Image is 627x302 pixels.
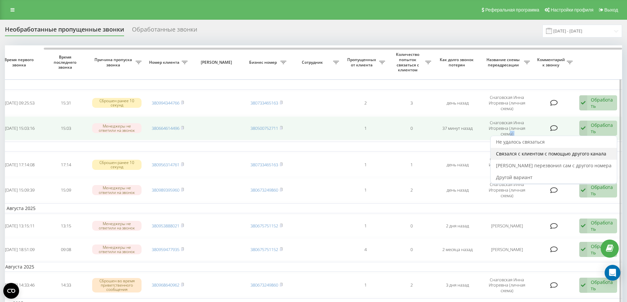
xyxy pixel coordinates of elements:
td: 13:15 [43,215,89,237]
td: 1 [342,273,388,297]
td: 1 [342,116,388,140]
div: Обработать [591,279,614,291]
a: 380959477935 [152,246,179,252]
div: Необработанные пропущенные звонки [5,26,124,36]
a: 380968640962 [152,282,179,288]
td: Снаговская Инна Игоревна (личная схема) [481,273,533,297]
a: 380956314761 [152,162,179,168]
a: 380664614496 [152,125,179,131]
td: 15:31 [43,91,89,115]
a: 380673249860 [250,282,278,288]
span: Реферальная программа [485,7,539,12]
a: 380675751152 [250,223,278,229]
div: Сброшен ранее 10 секунд [92,98,142,108]
td: день назад [434,91,481,115]
div: Обработать [591,97,614,109]
td: 3 [388,91,434,115]
td: Снаговская Инна Игоревна (личная схема) [481,116,533,140]
div: Менеджеры не ответили на звонок [92,185,142,195]
td: день назад [434,178,481,202]
span: Название схемы переадресации [484,57,524,67]
a: 380733465163 [250,162,278,168]
div: Менеджеры не ответили на звонок [92,221,142,231]
div: Обработать [591,122,614,134]
td: Снаговская Инна Игоревна (личная схема) [481,178,533,202]
div: Сброшен во время приветственного сообщения [92,278,142,292]
button: Open CMP widget [3,283,19,299]
td: [PERSON_NAME] [481,215,533,237]
a: 380673249860 [250,187,278,193]
td: 1 [342,153,388,177]
a: 380675751152 [250,246,278,252]
span: Как долго звонок потерян [440,57,475,67]
td: 2 [388,273,434,297]
div: Менеджеры не ответили на звонок [92,244,142,254]
td: 37 минут назад [434,116,481,140]
div: Open Intercom Messenger [605,265,620,281]
td: день назад [434,153,481,177]
td: 0 [388,215,434,237]
div: Обработать [591,243,614,256]
div: Менеджеры не ответили на звонок [92,123,142,133]
span: Не удалось связаться [496,139,545,145]
td: 2 [342,91,388,115]
td: Снаговская Инна Игоревна (личная схема) [481,91,533,115]
span: Время последнего звонка [48,55,84,70]
td: 2 дня назад [434,215,481,237]
a: 380989395960 [152,187,179,193]
span: Время первого звонка [2,57,38,67]
a: 380994344766 [152,100,179,106]
span: Бизнес номер [247,60,280,65]
td: Снаговская Инна Игоревна (личная схема) [481,153,533,177]
span: [PERSON_NAME] перезвонил сам с другого номера [496,162,612,169]
span: Комментарий к звонку [536,57,567,67]
span: Количество попыток связаться с клиентом [392,52,425,72]
div: Обработанные звонки [132,26,197,36]
td: 2 [388,178,434,202]
span: [PERSON_NAME] [196,60,238,65]
td: [PERSON_NAME] [481,238,533,261]
td: 0 [388,116,434,140]
td: 15:09 [43,178,89,202]
span: Настройки профиля [551,7,593,12]
span: Выход [604,7,618,12]
div: Обработать [591,220,614,232]
a: 380733465163 [250,100,278,106]
td: 1 [342,215,388,237]
div: Сброшен ранее 10 секунд [92,160,142,170]
a: 380953888021 [152,223,179,229]
td: 2 месяца назад [434,238,481,261]
a: 380500752711 [250,125,278,131]
td: 3 дня назад [434,273,481,297]
div: Обработать [591,184,614,197]
td: 4 [342,238,388,261]
span: Номер клиента [148,60,182,65]
span: Другой вариант [496,174,533,180]
span: Пропущенных от клиента [346,57,379,67]
td: 0 [388,238,434,261]
td: 09:08 [43,238,89,261]
td: 1 [388,153,434,177]
td: 17:14 [43,153,89,177]
td: 14:33 [43,273,89,297]
td: 1 [342,178,388,202]
td: 15:03 [43,116,89,140]
span: Сотрудник [293,60,333,65]
span: Связался с клиентом с помощью другого канала [496,151,606,157]
span: Причина пропуска звонка [92,57,136,67]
